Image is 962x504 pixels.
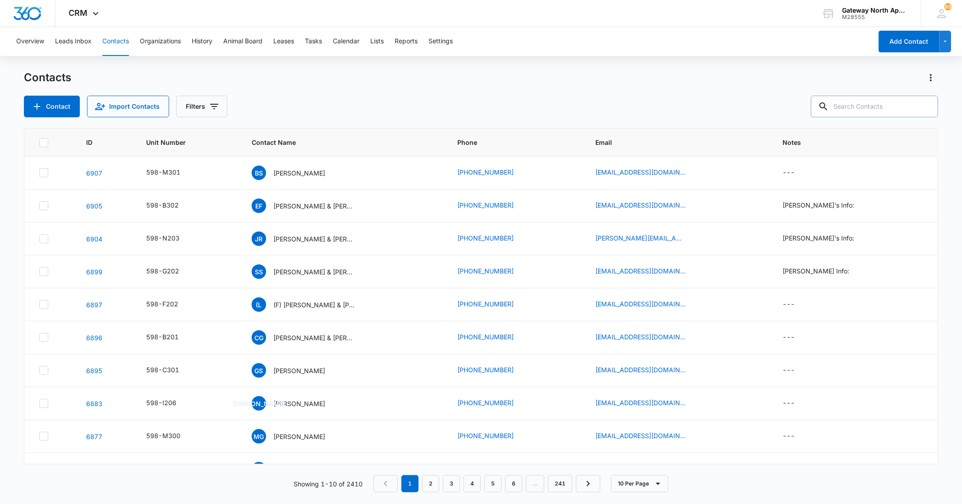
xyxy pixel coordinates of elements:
div: Phone - (303) 591-5405 - Select to Edit Field [457,431,530,442]
a: [PHONE_NUMBER] [457,167,514,177]
div: Unit Number - 598-M300 - Select to Edit Field [146,431,197,442]
button: Leases [273,27,294,56]
div: Phone - (303) 776-0115 - Select to Edit Field [457,167,530,178]
div: --- [782,299,795,310]
div: Contact Name - Rispey Suddeath - Select to Edit Field [252,462,363,476]
a: [PHONE_NUMBER] [457,431,514,440]
div: --- [782,365,795,376]
nav: Pagination [373,475,600,492]
a: [PHONE_NUMBER] [457,266,514,276]
div: Unit Number - 598-B302 - Select to Edit Field [146,200,195,211]
div: 598-N203 [146,233,180,243]
div: notifications count [944,3,952,10]
div: Phone - (720) 400-5632 - Select to Edit Field [457,332,530,343]
div: Notes - Fernando's Info: - Select to Edit Field [782,200,870,211]
div: Notes - Yong Hamilton Info: - Select to Edit Field [782,266,865,277]
span: [PERSON_NAME] [252,396,266,411]
button: Overview [16,27,44,56]
a: Navigate to contact details page for Stephen Skare & Yong Hamilton [86,268,102,276]
span: GS [252,363,266,378]
span: MG [252,429,266,444]
a: Navigate to contact details page for Josh Andersen [86,400,102,407]
button: Lists [370,27,384,56]
div: Unit Number - 598-M301 - Select to Edit Field [146,167,197,178]
div: Phone - (307) 343-0547 - Select to Edit Field [457,266,530,277]
div: Unit Number - 598-G202 - Select to Edit Field [146,266,195,277]
a: [PHONE_NUMBER] [457,233,514,243]
p: [PERSON_NAME] & [PERSON_NAME] [273,267,354,277]
span: CG [252,330,266,345]
button: History [192,27,212,56]
a: Page 6 [505,475,522,492]
button: Contacts [102,27,129,56]
div: Phone - (970) 821-5725 - Select to Edit Field [457,200,530,211]
a: Next Page [576,475,600,492]
button: Tasks [305,27,322,56]
span: EF [252,199,266,213]
button: Calendar [333,27,359,56]
div: Email - milehighsurfacesolutions@hotmail.com - Select to Edit Field [595,398,702,409]
span: Unit Number [146,138,230,147]
div: Notes - - Select to Edit Field [782,398,811,409]
p: Showing 1-10 of 2410 [294,479,363,489]
div: 598-C301 [146,365,179,375]
span: RS [252,462,266,476]
a: [PHONE_NUMBER] [457,200,514,210]
a: [EMAIL_ADDRESS][DOMAIN_NAME] [595,431,686,440]
span: BS [252,166,266,180]
div: Email - briansanc07@hotmail.com - Select to Edit Field [595,167,702,178]
button: Add Contact [24,96,80,117]
p: [PERSON_NAME] [273,432,325,441]
div: Email - markmd01@gmail.com - Select to Edit Field [595,431,702,442]
div: account name [842,7,908,14]
a: Navigate to contact details page for Gonzalo Santos [86,367,102,375]
p: [PERSON_NAME] & [PERSON_NAME] [273,201,354,211]
p: [PERSON_NAME] [273,168,325,178]
button: Actions [924,70,938,85]
div: Unit Number - 598-C301 - Select to Edit Field [146,365,195,376]
a: [EMAIL_ADDRESS][DOMAIN_NAME] [595,365,686,375]
button: Add Contact [879,31,939,52]
input: Search Contacts [811,96,938,117]
button: Settings [428,27,453,56]
div: 598-F202 [146,299,178,309]
div: Email - emmafrench716@gmail.com - Select to Edit Field [595,200,702,211]
div: Phone - (303) 810-3633 - Select to Edit Field [457,398,530,409]
div: Notes - - Select to Edit Field [782,332,811,343]
a: Navigate to contact details page for Mark Gonzales [86,433,102,440]
div: Email - maria.stephh3@gmail.com - Select to Edit Field [595,233,702,244]
a: Navigate to contact details page for Joel Robles III & Maria Martinez [86,235,102,243]
a: Navigate to contact details page for Emma French & Fernando Duarte [86,202,102,210]
div: Unit Number - 598-F202 - Select to Edit Field [146,299,194,310]
div: account id [842,14,908,20]
a: [PHONE_NUMBER] [457,299,514,309]
a: [PHONE_NUMBER] [457,398,514,407]
a: [EMAIL_ADDRESS][DOMAIN_NAME] [595,398,686,407]
span: CRM [69,8,88,18]
div: Phone - (303) 434-8181 - Select to Edit Field [457,365,530,376]
span: SS [252,264,266,279]
span: 93 [944,3,952,10]
div: Notes - - Select to Edit Field [782,431,811,442]
div: Contact Name - Gonzalo Santos - Select to Edit Field [252,363,341,378]
p: [PERSON_NAME] [273,399,325,408]
em: 1 [401,475,419,492]
a: Page 2 [422,475,439,492]
button: Leads Inbox [55,27,92,56]
div: Contact Name - Stephen Skare & Yong Hamilton - Select to Edit Field [252,264,371,279]
a: Page 3 [443,475,460,492]
a: [EMAIL_ADDRESS][DOMAIN_NAME] [595,266,686,276]
a: [EMAIL_ADDRESS][DOMAIN_NAME] [595,167,686,177]
p: (F) [PERSON_NAME] & [PERSON_NAME] & [PERSON_NAME] [273,300,354,310]
p: [PERSON_NAME] [273,366,325,375]
span: Contact Name [252,138,423,147]
span: ID [86,138,111,147]
a: [PERSON_NAME][EMAIL_ADDRESS][DOMAIN_NAME] [595,233,686,243]
div: --- [782,167,795,178]
span: (L [252,297,266,312]
span: Notes [782,138,923,147]
a: Navigate to contact details page for Brian Sanchez [86,169,102,177]
button: Animal Board [223,27,262,56]
div: Contact Name - Brian Sanchez - Select to Edit Field [252,166,341,180]
a: [EMAIL_ADDRESS][DOMAIN_NAME] [595,332,686,342]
